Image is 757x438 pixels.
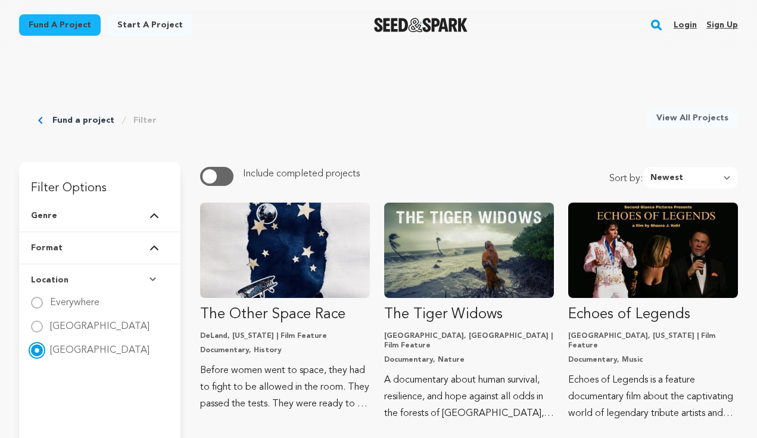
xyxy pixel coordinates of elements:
span: Location [31,274,68,286]
a: Fund The Tiger Widows [384,203,554,422]
img: Seed&Spark Arrow Down Icon [149,277,159,283]
p: Documentary, History [200,346,370,355]
p: Documentary, Nature [384,355,554,365]
img: Seed&Spark Arrow Up Icon [149,213,159,219]
h3: Filter Options [19,162,180,200]
label: [GEOGRAPHIC_DATA] [50,336,149,355]
p: [GEOGRAPHIC_DATA], [GEOGRAPHIC_DATA] | Film Feature [384,331,554,350]
span: Format [31,242,63,254]
span: Include completed projects [243,169,360,179]
a: Fund a project [19,14,101,36]
a: Fund Echoes of Legends [568,203,738,422]
img: Seed&Spark Logo Dark Mode [374,18,468,32]
p: Documentary, Music [568,355,738,365]
a: Sign up [706,15,738,35]
button: Format [31,232,169,263]
a: Filter [133,114,157,126]
p: Echoes of Legends is a feature documentary film about the captivating world of legendary tribute ... [568,372,738,422]
label: [GEOGRAPHIC_DATA] [50,312,149,331]
p: Before women went to space, they had to fight to be allowed in the room. They passed the tests. T... [200,362,370,412]
p: DeLand, [US_STATE] | Film Feature [200,331,370,341]
label: Everywhere [50,288,99,307]
a: View All Projects [647,107,738,129]
button: Location [31,265,169,296]
a: Fund a project [52,114,114,126]
p: The Tiger Widows [384,305,554,324]
p: Echoes of Legends [568,305,738,324]
span: Sort by: [609,172,643,188]
span: Genre [31,210,57,222]
div: Breadcrumb [38,107,157,133]
a: Fund The Other Space Race [200,203,370,412]
button: Genre [31,200,169,231]
a: Login [674,15,697,35]
a: Start a project [108,14,192,36]
img: Seed&Spark Arrow Up Icon [149,245,159,251]
p: [GEOGRAPHIC_DATA], [US_STATE] | Film Feature [568,331,738,350]
p: A documentary about human survival, resilience, and hope against all odds in the forests of [GEOG... [384,372,554,422]
a: Seed&Spark Homepage [374,18,468,32]
p: The Other Space Race [200,305,370,324]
